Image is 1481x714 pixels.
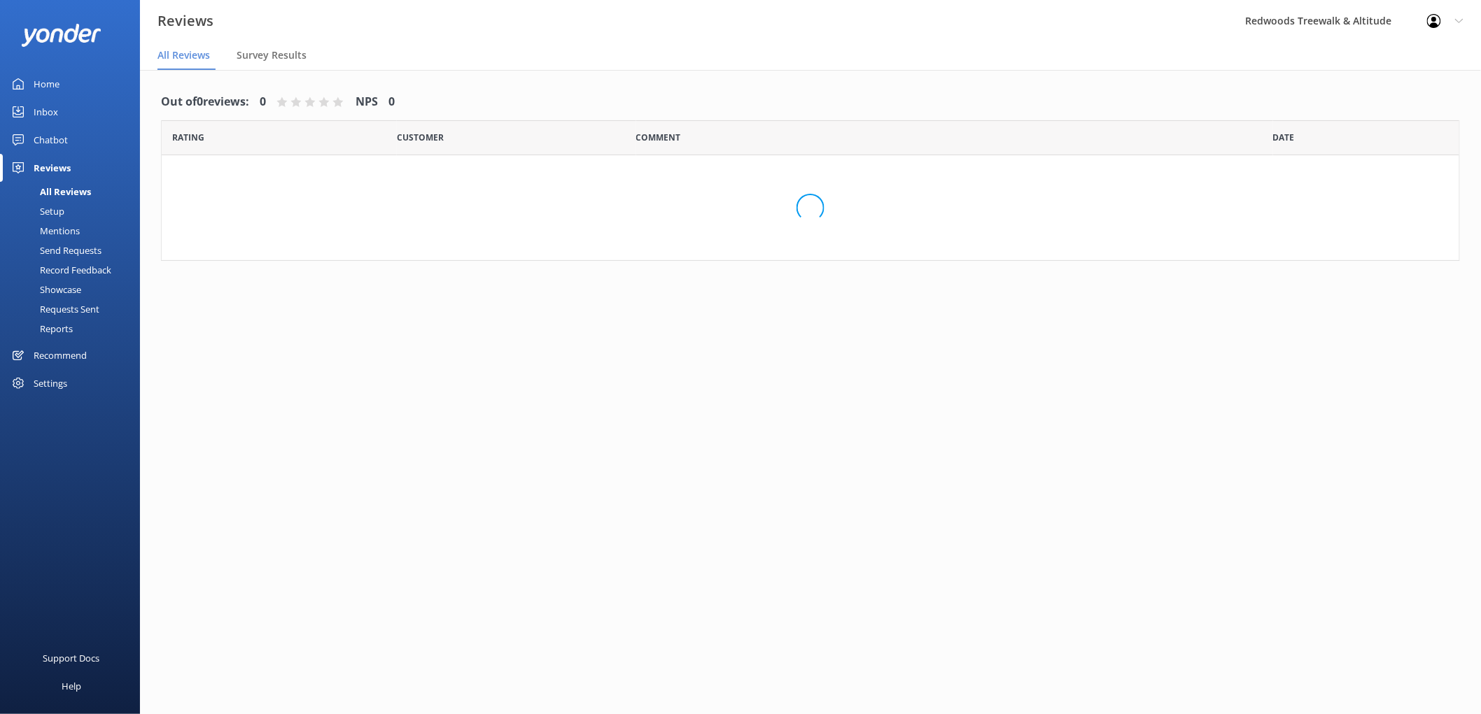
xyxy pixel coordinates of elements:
div: Support Docs [43,644,100,672]
div: Setup [8,201,64,221]
span: Survey Results [237,48,307,62]
div: All Reviews [8,182,91,201]
a: Record Feedback [8,260,140,280]
span: All Reviews [157,48,210,62]
h4: 0 [260,93,266,111]
span: Date [397,131,444,144]
div: Home [34,70,59,98]
div: Recommend [34,341,87,369]
a: Setup [8,201,140,221]
img: yonder-white-logo.png [21,24,101,47]
a: Requests Sent [8,299,140,319]
div: Record Feedback [8,260,111,280]
div: Requests Sent [8,299,99,319]
div: Inbox [34,98,58,126]
h4: 0 [388,93,395,111]
div: Settings [34,369,67,397]
span: Date [172,131,204,144]
a: Mentions [8,221,140,241]
h3: Reviews [157,10,213,32]
a: Reports [8,319,140,338]
div: Reports [8,319,73,338]
a: Send Requests [8,241,140,260]
div: Showcase [8,280,81,299]
div: Chatbot [34,126,68,154]
div: Reviews [34,154,71,182]
div: Help [62,672,81,700]
span: Date [1273,131,1295,144]
a: Showcase [8,280,140,299]
div: Send Requests [8,241,101,260]
h4: NPS [356,93,378,111]
div: Mentions [8,221,80,241]
a: All Reviews [8,182,140,201]
span: Question [636,131,681,144]
h4: Out of 0 reviews: [161,93,249,111]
